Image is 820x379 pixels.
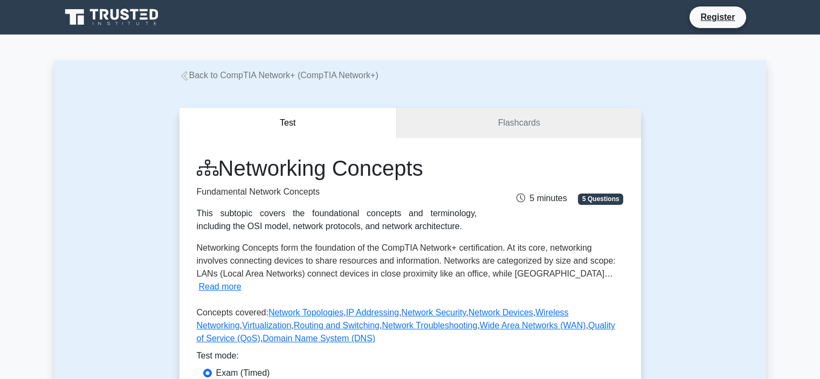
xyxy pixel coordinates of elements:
span: 5 minutes [516,194,567,203]
a: Flashcards [397,108,640,139]
span: Networking Concepts form the foundation of the CompTIA Network+ certification. At its core, netwo... [197,243,616,278]
a: IP Addressing [346,308,399,317]
a: Back to CompTIA Network+ (CompTIA Network+) [180,71,378,80]
a: Wide Area Networks (WAN) [480,321,586,330]
button: Test [180,108,397,139]
a: Register [694,10,741,24]
a: Network Security [402,308,466,317]
a: Network Troubleshooting [382,321,477,330]
p: Fundamental Network Concepts [197,185,477,198]
div: This subtopic covers the foundational concepts and terminology, including the OSI model, network ... [197,207,477,233]
a: Virtualization [242,321,291,330]
h1: Networking Concepts [197,155,477,181]
a: Network Devices [468,308,533,317]
button: Read more [199,280,242,293]
a: Domain Name System (DNS) [263,334,375,343]
span: 5 Questions [578,194,623,204]
div: Test mode: [197,349,624,367]
p: Concepts covered: , , , , , , , , , , [197,306,624,349]
a: Routing and Switching [294,321,380,330]
a: Network Topologies [268,308,343,317]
